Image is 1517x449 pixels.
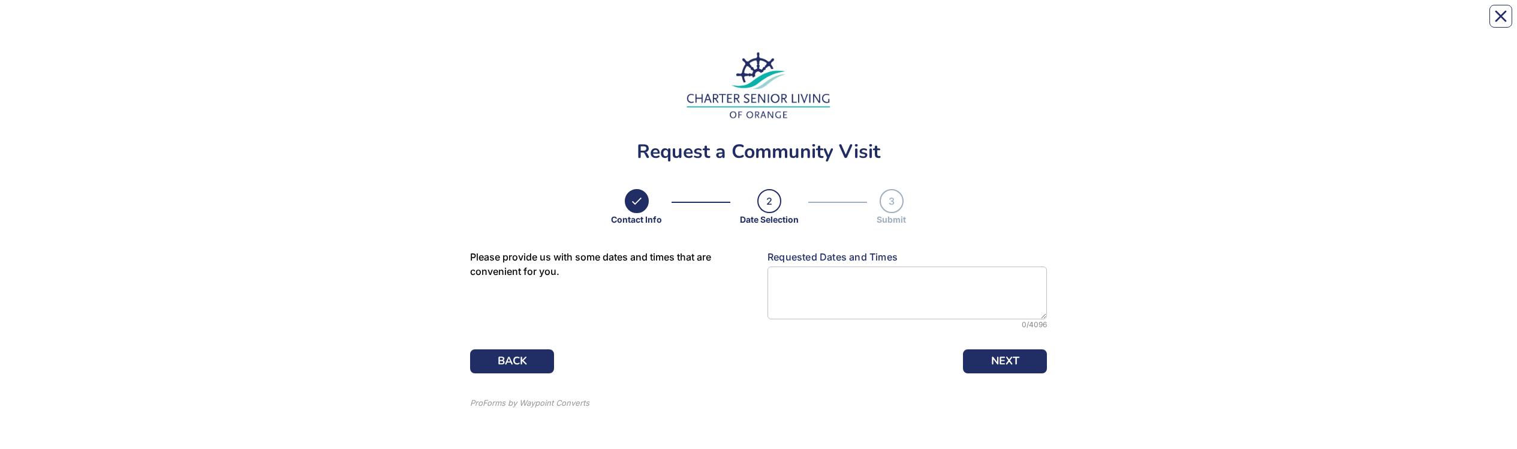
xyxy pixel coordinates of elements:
[470,142,1047,161] div: Request a Community Visit
[611,213,662,226] div: Contact Info
[963,349,1047,373] button: NEXT
[470,349,554,373] button: BACK
[880,189,904,213] div: 3
[757,189,781,213] div: 2
[877,213,906,226] div: Submit
[470,250,750,279] p: Please provide us with some dates and times that are convenient for you.
[767,251,898,263] span: Requested Dates and Times
[684,51,833,122] img: 80c5c31f-30c5-4a5b-ac0b-009c09fab086.jpg
[470,397,589,409] div: ProForms by Waypoint Converts
[1489,5,1512,28] button: Close
[740,213,799,226] div: Date Selection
